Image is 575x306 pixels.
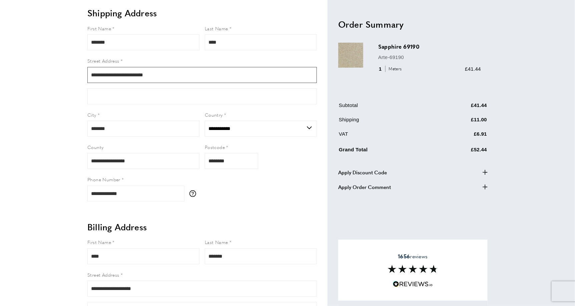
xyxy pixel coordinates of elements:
span: Last Name [205,239,228,245]
h3: Sapphire 69190 [378,43,481,50]
td: £52.44 [435,144,487,158]
td: VAT [339,130,434,143]
span: Meters [385,66,404,72]
button: More information [189,190,199,197]
span: County [87,144,103,150]
img: Sapphire 69190 [338,43,363,68]
span: Apply Order Comment [338,183,391,191]
p: Arte-69190 [378,53,481,61]
span: Postcode [205,144,225,150]
td: Shipping [339,115,434,128]
td: Subtotal [339,101,434,114]
td: £6.91 [435,130,487,143]
h2: Shipping Address [87,7,317,19]
span: Phone Number [87,176,120,183]
div: 1 [378,65,404,73]
span: £41.44 [465,66,481,71]
td: Grand Total [339,144,434,158]
strong: 1656 [398,252,410,260]
h2: Order Summary [338,18,488,30]
span: reviews [398,253,428,259]
img: Reviews.io 5 stars [393,281,433,287]
h2: Billing Address [87,221,317,233]
td: £41.44 [435,101,487,114]
span: Apply Discount Code [338,168,387,176]
span: City [87,111,96,118]
span: First Name [87,239,111,245]
span: First Name [87,25,111,32]
span: Street Address [87,57,119,64]
span: Last Name [205,25,228,32]
td: £11.00 [435,115,487,128]
span: Street Address [87,271,119,278]
img: Reviews section [388,265,438,273]
span: Country [205,111,223,118]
